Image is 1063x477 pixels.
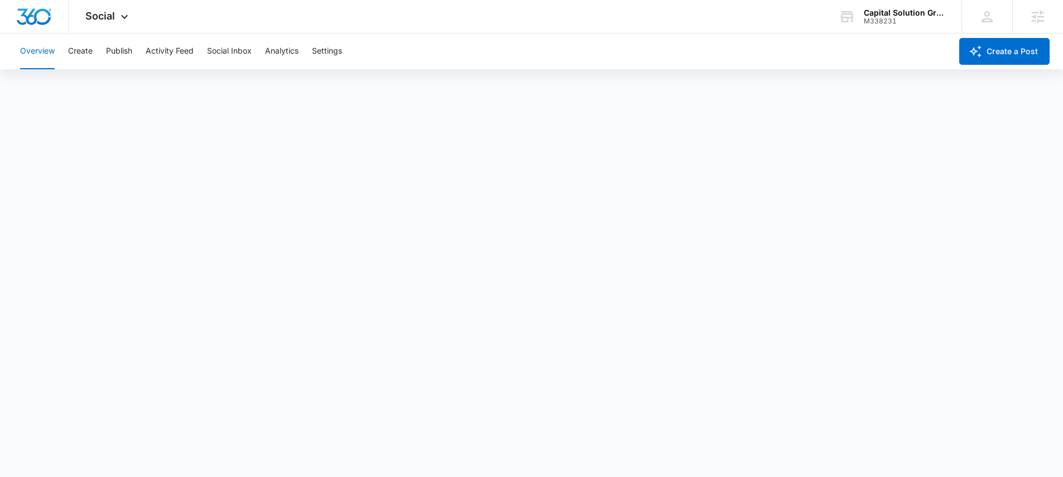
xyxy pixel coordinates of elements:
div: account id [864,17,945,25]
button: Publish [106,34,132,69]
span: Social [85,10,115,22]
button: Create a Post [959,38,1050,65]
button: Activity Feed [146,34,194,69]
button: Create [68,34,93,69]
button: Analytics [265,34,299,69]
button: Settings [312,34,342,69]
div: account name [864,8,945,17]
button: Overview [20,34,55,69]
button: Social Inbox [207,34,252,69]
